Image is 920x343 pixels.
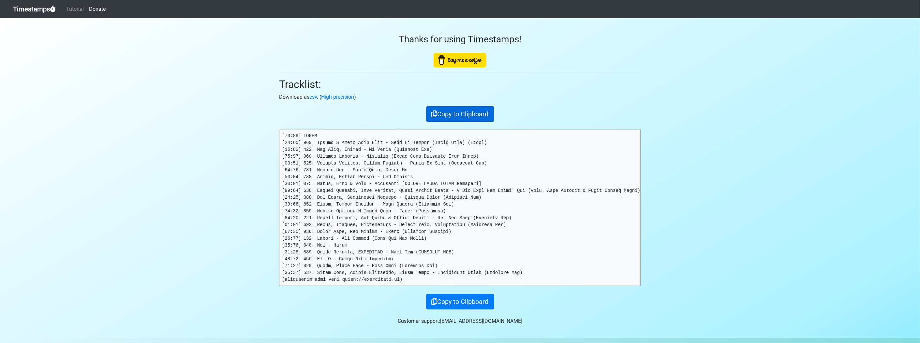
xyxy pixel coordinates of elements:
button: Copy to Clipboard [426,294,494,309]
h2: Tracklist: [279,78,641,91]
a: Tutorial [64,3,86,16]
a: High precision [321,94,354,100]
h3: Thanks for using Timestamps! [279,34,641,45]
a: Donate [86,3,108,16]
img: Buy Me A Coffee [434,53,486,67]
p: Download as . ( ) [279,93,641,101]
pre: [73:88] LOREM [24:60] 969. Ipsumd S Ametc Adip Elit - Sedd Ei Tempor (Incid Utla) (Etdol) [15:82]... [279,130,641,286]
a: csv [309,94,317,100]
button: Copy to Clipboard [426,106,494,122]
a: Timestamps [13,3,56,16]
